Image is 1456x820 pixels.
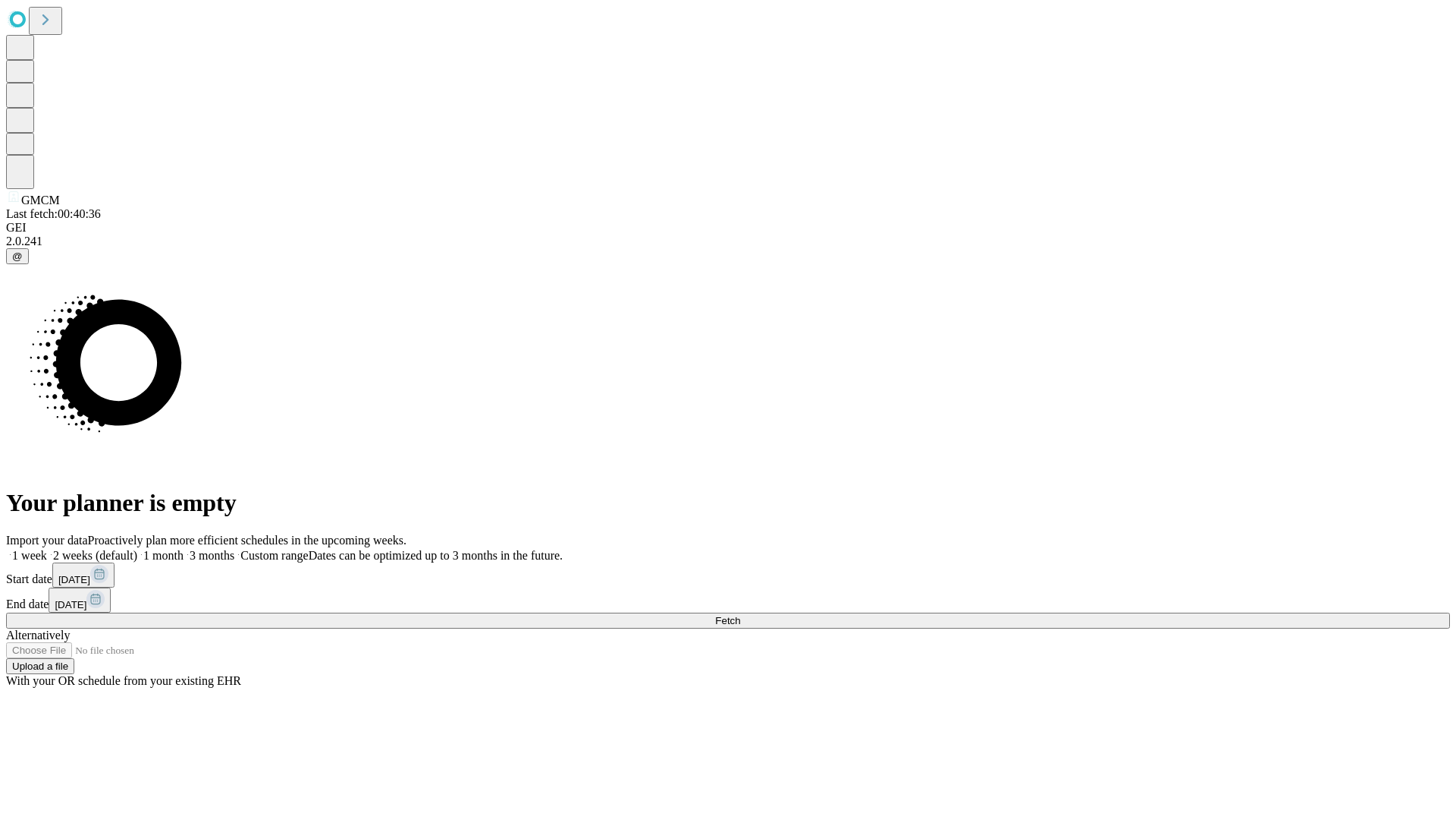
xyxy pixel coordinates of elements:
[309,549,563,562] span: Dates can be optimized up to 3 months in the future.
[6,248,29,264] button: @
[12,549,47,562] span: 1 week
[58,574,90,585] span: [DATE]
[6,674,241,687] span: With your OR schedule from your existing EHR
[6,629,70,642] span: Alternatively
[6,489,1450,517] h1: Your planner is empty
[190,549,234,562] span: 3 months
[715,615,740,626] span: Fetch
[53,549,137,562] span: 2 weeks (default)
[21,194,60,207] span: GMCM
[6,658,74,674] button: Upload a file
[6,563,1450,588] div: Start date
[12,251,23,262] span: @
[55,599,86,610] span: [DATE]
[6,207,101,220] span: Last fetch: 00:40:36
[6,235,1450,248] div: 2.0.241
[240,549,308,562] span: Custom range
[52,563,115,588] button: [DATE]
[143,549,184,562] span: 1 month
[6,613,1450,629] button: Fetch
[6,221,1450,235] div: GEI
[6,588,1450,613] div: End date
[6,534,88,547] span: Import your data
[88,534,406,547] span: Proactively plan more efficient schedules in the upcoming weeks.
[49,588,111,613] button: [DATE]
